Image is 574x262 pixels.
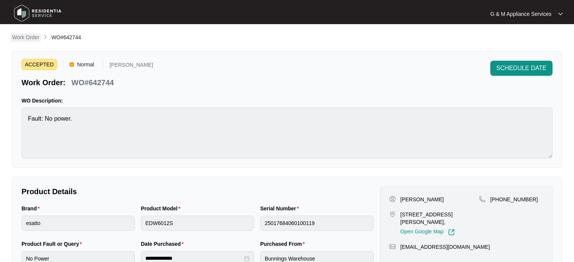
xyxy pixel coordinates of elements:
p: G & M Appliance Services [490,10,551,18]
p: WO Description: [22,97,552,104]
p: Work Order [12,34,39,41]
img: map-pin [389,243,396,250]
label: Product Model [141,205,183,212]
span: ACCEPTED [22,59,57,70]
img: map-pin [389,211,396,218]
img: Vercel Logo [69,62,74,67]
p: WO#642744 [71,77,114,88]
span: SCHEDULE DATE [496,64,546,73]
img: user-pin [389,196,396,202]
img: Link-External [448,229,455,236]
input: Brand [22,216,135,231]
textarea: Fault: No power. [22,107,552,158]
span: WO#642744 [51,34,81,40]
p: Product Details [22,186,374,197]
img: chevron-right [42,34,48,40]
label: Product Fault or Query [22,240,85,248]
img: map-pin [479,196,486,202]
p: [PHONE_NUMBER] [490,196,538,203]
a: Work Order [11,34,41,42]
input: Serial Number [260,216,373,231]
input: Product Model [141,216,254,231]
p: [PERSON_NAME] [400,196,444,203]
img: residentia service logo [11,2,64,25]
img: dropdown arrow [558,12,563,16]
label: Date Purchased [141,240,186,248]
p: [STREET_ADDRESS][PERSON_NAME], [400,211,479,226]
span: Normal [74,59,97,70]
p: Work Order: [22,77,65,88]
p: [PERSON_NAME] [109,62,153,70]
label: Purchased From [260,240,308,248]
button: SCHEDULE DATE [490,61,552,76]
a: Open Google Map [400,229,455,236]
label: Brand [22,205,43,212]
label: Serial Number [260,205,302,212]
p: [EMAIL_ADDRESS][DOMAIN_NAME] [400,243,490,251]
